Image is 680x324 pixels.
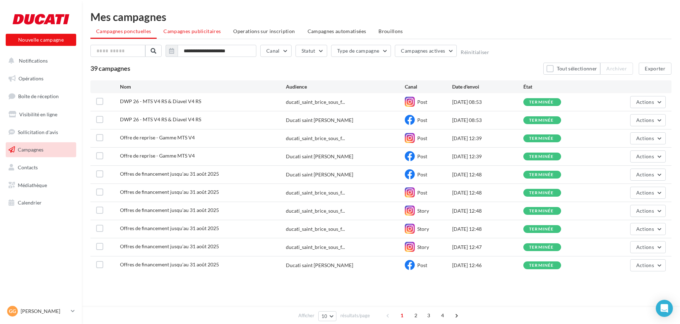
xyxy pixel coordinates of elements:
[529,172,554,177] div: terminée
[636,190,654,196] span: Actions
[286,262,353,269] div: Ducati saint [PERSON_NAME]
[417,244,429,250] span: Story
[543,63,600,75] button: Tout sélectionner
[600,63,633,75] button: Archiver
[529,209,554,213] div: terminée
[529,245,554,250] div: terminée
[630,259,666,271] button: Actions
[4,71,78,86] a: Opérations
[4,195,78,210] a: Calendrier
[636,99,654,105] span: Actions
[461,49,489,55] button: Réinitialiser
[636,117,654,123] span: Actions
[417,135,427,141] span: Post
[529,136,554,141] div: terminée
[630,169,666,181] button: Actions
[18,129,58,135] span: Sollicitation d'avis
[452,117,523,124] div: [DATE] 08:53
[529,227,554,232] div: terminée
[4,142,78,157] a: Campagnes
[417,153,427,159] span: Post
[120,189,219,195] span: Offres de financement jusqu'au 31 août 2025
[163,28,221,34] span: Campagnes publicitaires
[286,117,353,124] div: Ducati saint [PERSON_NAME]
[18,93,59,99] span: Boîte de réception
[9,308,16,315] span: Gg
[120,134,195,140] span: Offre de reprise - Gamme MTS V4
[410,310,422,321] span: 2
[417,262,427,268] span: Post
[120,83,286,90] div: Nom
[4,125,78,140] a: Sollicitation d'avis
[318,311,336,321] button: 10
[636,208,654,214] span: Actions
[630,96,666,108] button: Actions
[423,310,434,321] span: 3
[639,63,671,75] button: Exporter
[321,313,328,319] span: 10
[656,300,673,317] div: Open Intercom Messenger
[298,312,314,319] span: Afficher
[405,83,452,90] div: Canal
[378,28,403,34] span: Brouillons
[452,99,523,106] div: [DATE] 08:53
[630,150,666,163] button: Actions
[630,187,666,199] button: Actions
[233,28,295,34] span: Operations sur inscription
[417,190,427,196] span: Post
[18,182,47,188] span: Médiathèque
[308,28,366,34] span: Campagnes automatisées
[340,312,370,319] span: résultats/page
[452,83,523,90] div: Date d'envoi
[395,45,457,57] button: Campagnes actives
[529,154,554,159] div: terminée
[286,83,404,90] div: Audience
[417,208,429,214] span: Story
[260,45,292,57] button: Canal
[636,135,654,141] span: Actions
[636,226,654,232] span: Actions
[630,241,666,253] button: Actions
[21,308,68,315] p: [PERSON_NAME]
[4,107,78,122] a: Visibilité en ligne
[452,244,523,251] div: [DATE] 12:47
[19,75,43,81] span: Opérations
[4,89,78,104] a: Boîte de réception
[452,262,523,269] div: [DATE] 12:46
[120,153,195,159] span: Offre de reprise - Gamme MTS V4
[90,11,671,22] div: Mes campagnes
[417,226,429,232] span: Story
[452,189,523,196] div: [DATE] 12:48
[18,147,43,153] span: Campagnes
[4,53,75,68] button: Notifications
[18,200,42,206] span: Calendrier
[120,116,201,122] span: DWP 26 - MTS V4 RS & Diavel V4 RS
[452,153,523,160] div: [DATE] 12:39
[401,48,445,54] span: Campagnes actives
[529,263,554,268] div: terminée
[286,153,353,160] div: Ducati saint [PERSON_NAME]
[286,244,345,251] span: ducati_saint_brice_sous_f...
[286,225,345,233] span: ducati_saint_brice_sous_f...
[120,98,201,104] span: DWP 26 - MTS V4 RS & Diavel V4 RS
[396,310,408,321] span: 1
[120,171,219,177] span: Offres de financement jusqu'au 31 août 2025
[19,58,48,64] span: Notifications
[90,64,130,72] span: 39 campagnes
[286,171,353,178] div: Ducati saint [PERSON_NAME]
[4,160,78,175] a: Contacts
[120,225,219,231] span: Offres de financement jusqu'au 31 août 2025
[4,178,78,193] a: Médiathèque
[630,132,666,144] button: Actions
[630,223,666,235] button: Actions
[452,207,523,214] div: [DATE] 12:48
[120,243,219,249] span: Offres de financement jusqu'au 31 août 2025
[286,189,345,196] span: ducati_saint_brice_sous_f...
[452,225,523,233] div: [DATE] 12:48
[120,207,219,213] span: Offres de financement jusqu'au 31 août 2025
[529,118,554,123] div: terminée
[452,171,523,178] div: [DATE] 12:48
[6,304,76,318] a: Gg [PERSON_NAME]
[529,191,554,195] div: terminée
[452,135,523,142] div: [DATE] 12:39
